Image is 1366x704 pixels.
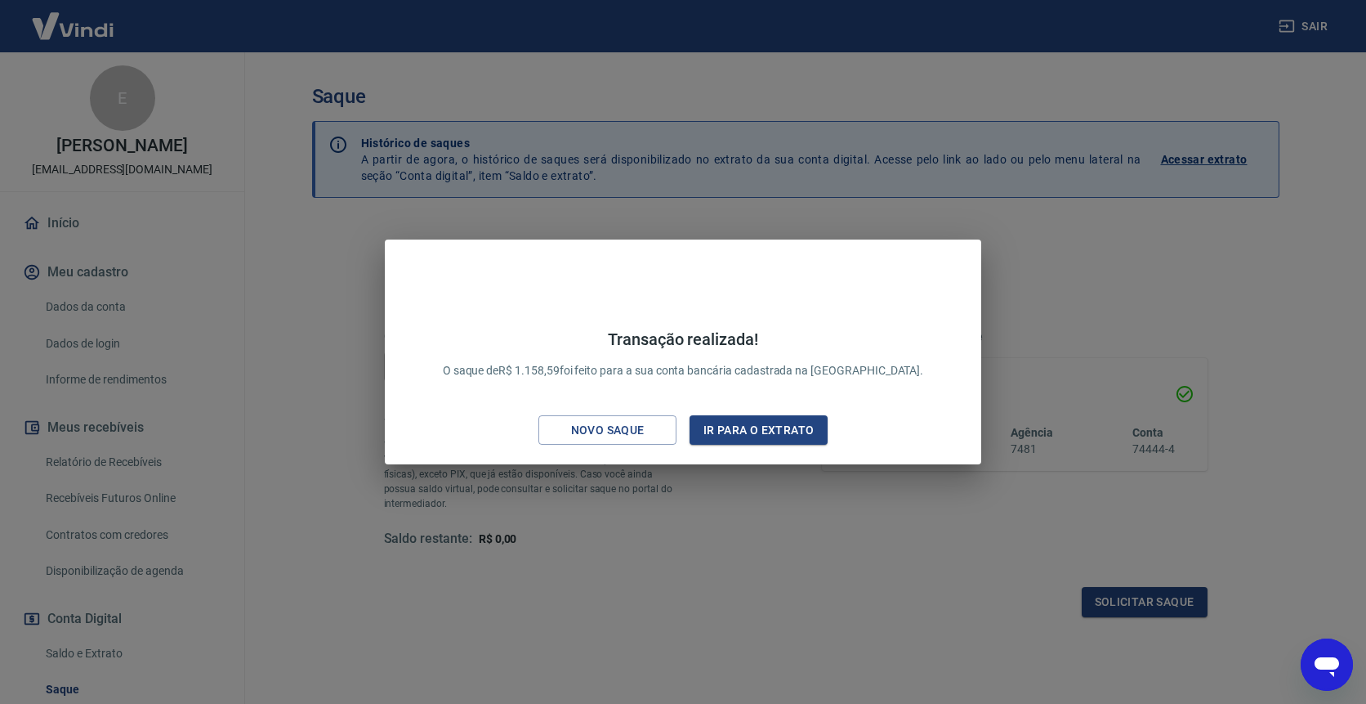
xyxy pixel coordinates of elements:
[538,415,676,446] button: Novo saque
[1301,639,1353,691] iframe: Botão para abrir a janela de mensagens
[551,420,664,441] div: Novo saque
[690,415,828,446] button: Ir para o extrato
[443,330,924,349] h4: Transação realizada!
[443,330,924,379] p: O saque de R$ 1.158,59 foi feito para a sua conta bancária cadastrada na [GEOGRAPHIC_DATA].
